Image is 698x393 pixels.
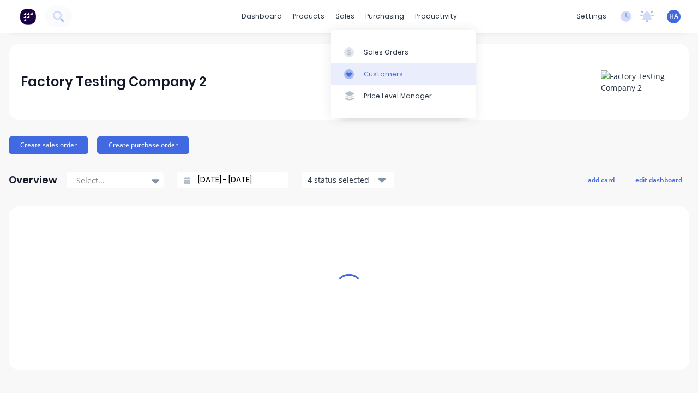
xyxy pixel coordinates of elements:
img: Factory Testing Company 2 [601,70,677,93]
img: Factory [20,8,36,25]
div: Overview [9,169,57,191]
div: productivity [410,8,462,25]
button: 4 status selected [302,172,394,188]
div: 4 status selected [308,174,376,186]
button: add card [581,172,622,187]
div: Price Level Manager [364,91,432,101]
div: purchasing [360,8,410,25]
div: settings [571,8,612,25]
div: Customers [364,69,403,79]
div: sales [330,8,360,25]
a: Customers [331,63,476,85]
a: Sales Orders [331,41,476,63]
div: Sales Orders [364,47,408,57]
a: dashboard [236,8,287,25]
span: HA [669,11,678,21]
button: Create purchase order [97,136,189,154]
div: Factory Testing Company 2 [21,71,207,93]
button: edit dashboard [628,172,689,187]
a: Price Level Manager [331,85,476,107]
button: Create sales order [9,136,88,154]
div: products [287,8,330,25]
